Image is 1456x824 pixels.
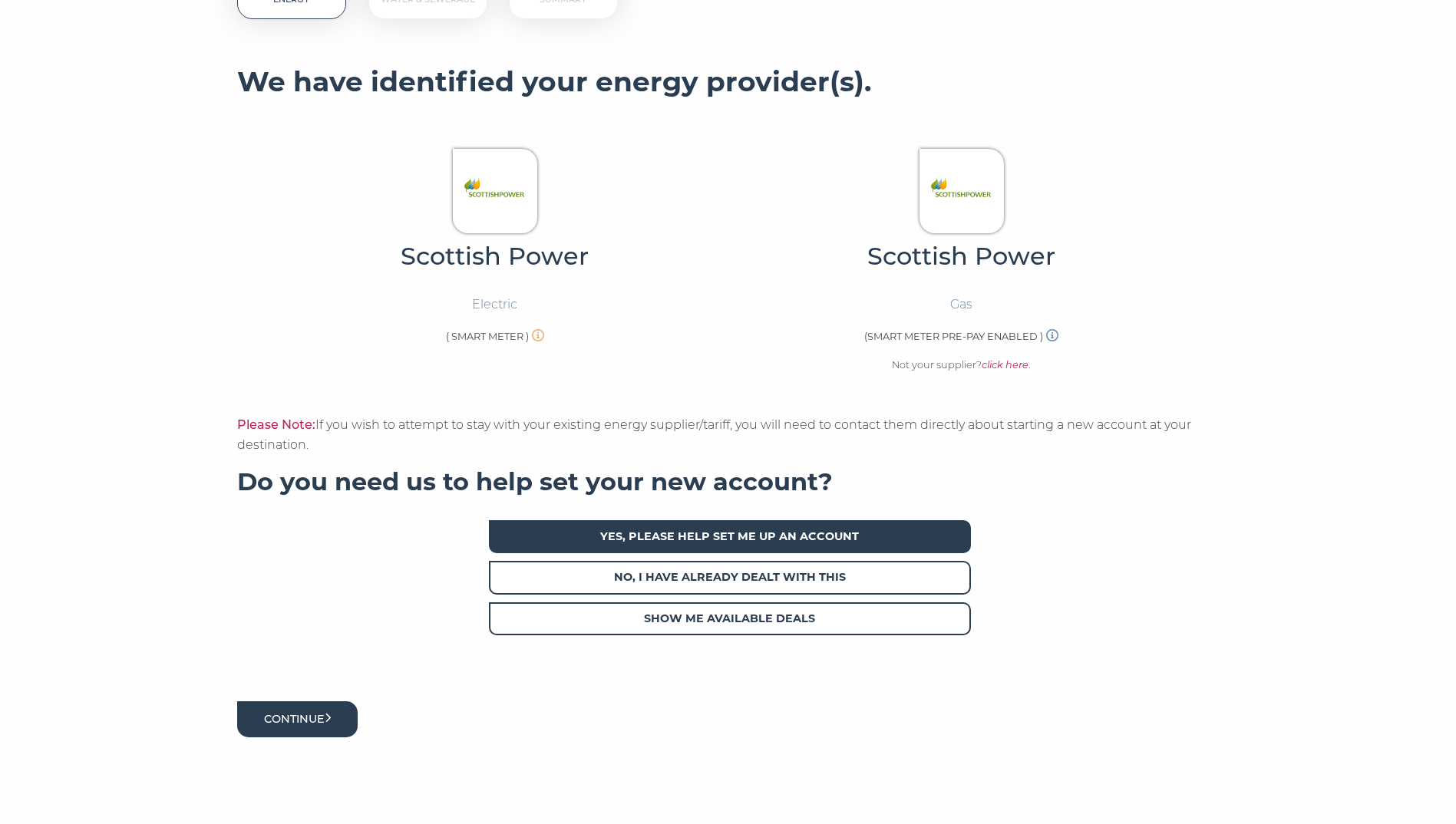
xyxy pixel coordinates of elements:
p: If you wish to attempt to stay with your existing energy supplier/tariff, you will need to contac... [237,415,1220,455]
h4: Do you need us to help set your new account? [237,466,1220,497]
img: Scottish Power Logo [929,157,994,222]
h4: Scottish Power [731,241,1193,272]
p: Gas [950,295,972,315]
span: ( SMART METER ) [446,331,529,342]
a: click here [982,359,1028,371]
span: No, I have already dealt with this [489,561,971,594]
h4: Scottish Power [264,241,726,272]
span: Please Note: [237,417,315,432]
img: Scottish Power Logo [462,157,527,222]
span: Show me available deals [489,602,971,635]
p: Electric [472,295,517,315]
button: Continue [237,701,358,737]
span: Yes, please help set me up an account [489,520,971,553]
span: (SMART METER PRE-PAY ENABLED ) [864,331,1043,342]
p: Not your supplier? . [892,358,1031,374]
h3: We have identified your energy provider(s). [237,65,1220,99]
